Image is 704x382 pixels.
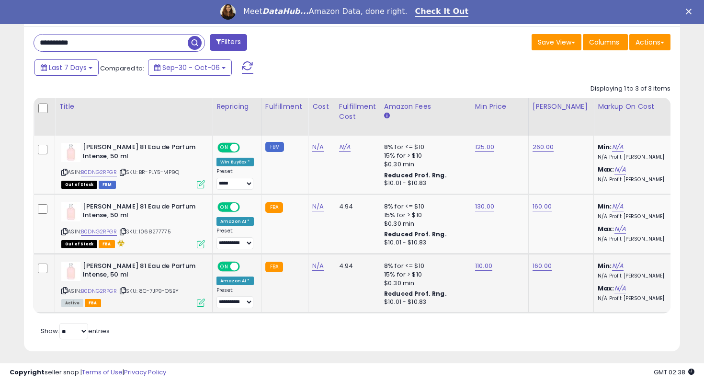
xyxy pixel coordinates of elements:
div: 15% for > $10 [384,151,464,160]
div: $10.01 - $10.83 [384,298,464,306]
div: Repricing [216,102,257,112]
a: Check It Out [415,7,469,17]
button: Actions [629,34,670,50]
div: Title [59,102,208,112]
span: Sep-30 - Oct-06 [162,63,220,72]
div: Preset: [216,287,254,309]
a: N/A [614,284,626,293]
div: ASIN: [61,202,205,247]
div: Close [686,9,695,14]
p: N/A Profit [PERSON_NAME] [598,213,677,220]
span: OFF [238,144,254,152]
a: 125.00 [475,142,494,152]
a: N/A [612,142,624,152]
img: 21w5bhPMFJL._SL40_.jpg [61,202,80,221]
span: | SKU: 8C-7JP9-O5BY [118,287,179,295]
div: 8% for <= $10 [384,262,464,270]
a: B0DNG2RPGR [81,287,117,295]
p: N/A Profit [PERSON_NAME] [598,236,677,243]
a: 160.00 [533,202,552,211]
span: ON [218,262,230,270]
a: N/A [339,142,351,152]
div: Amazon AI * [216,217,254,226]
b: Max: [598,165,614,174]
div: [PERSON_NAME] [533,102,590,112]
b: Min: [598,261,612,270]
p: N/A Profit [PERSON_NAME] [598,295,677,302]
b: Min: [598,142,612,151]
button: Columns [583,34,628,50]
div: 8% for <= $10 [384,143,464,151]
b: Reduced Prof. Rng. [384,171,447,179]
span: ON [218,203,230,211]
b: Max: [598,224,614,233]
span: Show: entries [41,326,110,336]
a: Privacy Policy [124,368,166,377]
div: Preset: [216,168,254,190]
div: ASIN: [61,143,205,187]
button: Filters [210,34,247,51]
span: FBA [99,240,115,248]
b: [PERSON_NAME] 81 Eau de Parfum Intense, 50 ml [83,262,199,282]
a: B0DNG2RPGR [81,228,117,236]
img: 21w5bhPMFJL._SL40_.jpg [61,143,80,162]
span: ON [218,144,230,152]
div: ASIN: [61,262,205,306]
a: 160.00 [533,261,552,271]
span: FBA [85,299,101,307]
span: 2025-10-14 02:38 GMT [654,368,694,377]
div: Markup on Cost [598,102,681,112]
i: DataHub... [262,7,309,16]
span: | SKU: BR-PLY5-MP9Q [118,168,179,176]
strong: Copyright [10,368,45,377]
b: Min: [598,202,612,211]
a: N/A [312,202,324,211]
div: Amazon Fees [384,102,467,112]
p: N/A Profit [PERSON_NAME] [598,273,677,279]
span: Columns [589,37,619,47]
b: [PERSON_NAME] 81 Eau de Parfum Intense, 50 ml [83,143,199,163]
a: 260.00 [533,142,554,152]
button: Sep-30 - Oct-06 [148,59,232,76]
a: N/A [614,165,626,174]
div: Win BuyBox * [216,158,254,166]
p: N/A Profit [PERSON_NAME] [598,176,677,183]
i: hazardous material [115,240,125,246]
div: Fulfillment [265,102,304,112]
small: FBM [265,142,284,152]
div: 4.94 [339,262,373,270]
a: N/A [312,142,324,152]
div: 8% for <= $10 [384,202,464,211]
span: All listings that are currently out of stock and unavailable for purchase on Amazon [61,181,97,189]
p: N/A Profit [PERSON_NAME] [598,154,677,161]
small: Amazon Fees. [384,112,390,120]
div: Fulfillment Cost [339,102,376,122]
span: OFF [238,262,254,270]
div: Amazon AI * [216,277,254,285]
b: Reduced Prof. Rng. [384,289,447,298]
a: N/A [312,261,324,271]
div: Meet Amazon Data, done right. [243,7,408,16]
div: seller snap | | [10,368,166,377]
div: Min Price [475,102,524,112]
img: 21w5bhPMFJL._SL40_.jpg [61,262,80,281]
div: $0.30 min [384,160,464,169]
a: 130.00 [475,202,494,211]
a: N/A [612,202,624,211]
th: The percentage added to the cost of goods (COGS) that forms the calculator for Min & Max prices. [594,98,685,136]
span: Last 7 Days [49,63,87,72]
a: B0DNG2RPGR [81,168,117,176]
a: N/A [614,224,626,234]
img: Profile image for Georgie [220,4,236,20]
div: Preset: [216,228,254,249]
div: $0.30 min [384,279,464,288]
div: $0.30 min [384,220,464,228]
div: 4.94 [339,202,373,211]
button: Last 7 Days [34,59,99,76]
a: N/A [612,261,624,271]
a: Terms of Use [82,368,123,377]
span: | SKU: 1068277775 [118,228,171,235]
div: $10.01 - $10.83 [384,239,464,247]
div: 15% for > $10 [384,270,464,279]
b: Max: [598,284,614,293]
